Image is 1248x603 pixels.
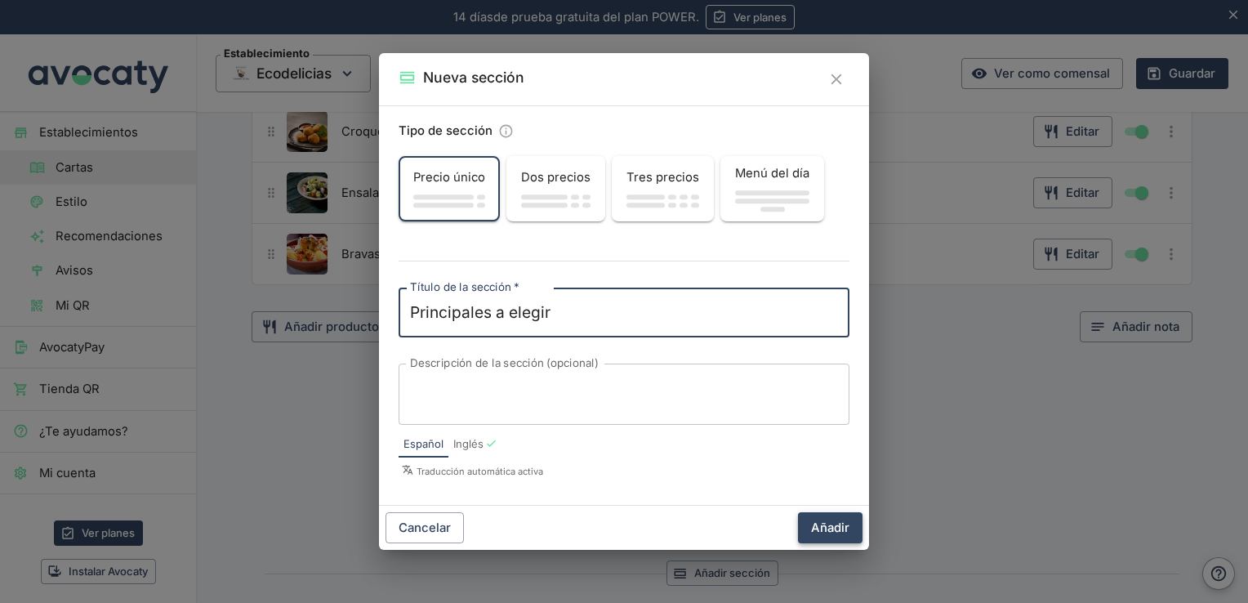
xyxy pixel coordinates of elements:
[521,168,591,186] span: Dos precios
[823,66,849,92] button: Cerrar
[402,464,413,476] svg: Símbolo de traducciones
[399,122,493,140] label: Tipo de sección
[423,66,524,89] h2: Nueva sección
[413,168,485,186] span: Precio único
[453,436,484,453] span: Inglés
[402,464,849,479] p: Traducción automática activa
[626,168,699,186] span: Tres precios
[508,158,604,220] button: Dos precios
[410,301,838,324] textarea: Principales a elegir
[798,512,862,543] button: Añadir
[613,158,712,220] button: Tres precios
[485,437,497,449] div: Con traducción automática
[410,279,519,295] label: Título de la sección
[494,119,518,143] button: Información sobre tipos de sección
[403,436,443,453] span: Español
[735,164,809,182] span: Menú del día
[400,158,498,220] button: Precio único
[386,512,464,543] button: Cancelar
[410,355,598,371] label: Descripción de la sección (opcional)
[722,158,822,220] button: Menú del día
